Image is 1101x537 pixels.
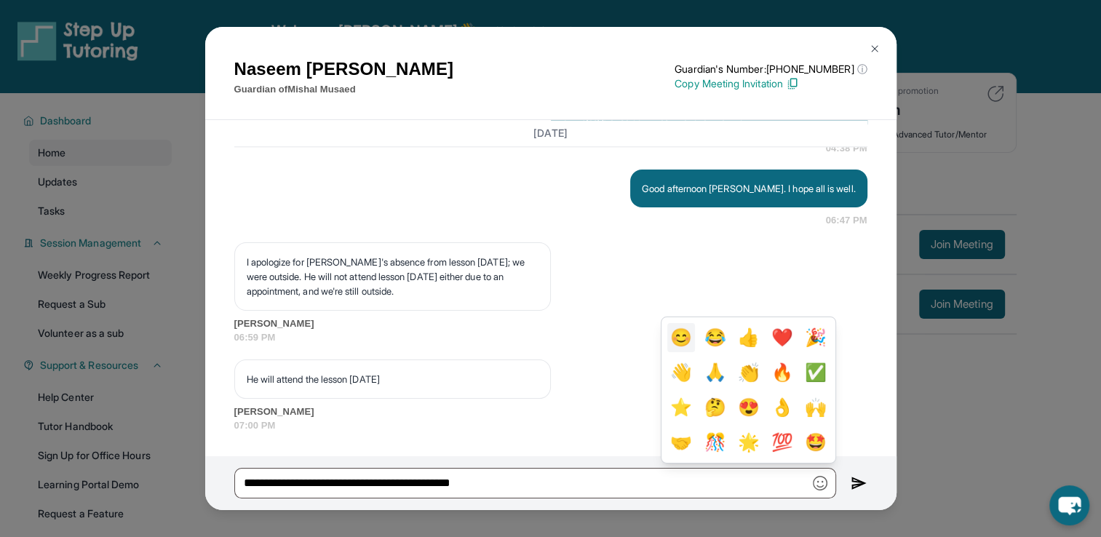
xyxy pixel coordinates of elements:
[701,428,728,457] button: 🎊
[856,62,867,76] span: ⓘ
[802,358,830,387] button: ✅
[851,474,867,492] img: Send icon
[802,323,830,352] button: 🎉
[802,428,830,457] button: 🤩
[667,323,695,352] button: 😊
[869,43,881,55] img: Close Icon
[234,405,867,419] span: [PERSON_NAME]
[826,141,867,156] span: 04:38 PM
[701,358,728,387] button: 🙏
[234,418,867,433] span: 07:00 PM
[768,393,796,422] button: 👌
[234,126,867,140] h3: [DATE]
[234,330,867,345] span: 06:59 PM
[734,323,762,352] button: 👍
[786,77,799,90] img: Copy Icon
[802,393,830,422] button: 🙌
[667,358,695,387] button: 👋
[642,181,855,196] p: Good afternoon [PERSON_NAME]. I hope all is well.
[247,255,538,298] p: I apologize for [PERSON_NAME]'s absence from lesson [DATE]; we were outside. He will not attend l...
[675,76,867,91] p: Copy Meeting Invitation
[675,62,867,76] p: Guardian's Number: [PHONE_NUMBER]
[734,428,762,457] button: 🌟
[768,428,796,457] button: 💯
[1049,485,1089,525] button: chat-button
[768,323,796,352] button: ❤️
[247,372,538,386] p: He will attend the lesson [DATE]
[234,317,867,331] span: [PERSON_NAME]
[813,476,827,490] img: Emoji
[234,56,454,82] h1: Naseem [PERSON_NAME]
[667,393,695,422] button: ⭐
[701,393,728,422] button: 🤔
[768,358,796,387] button: 🔥
[734,358,762,387] button: 👏
[734,393,762,422] button: 😍
[667,428,695,457] button: 🤝
[234,82,454,97] p: Guardian of Mishal Musaed
[826,213,867,228] span: 06:47 PM
[701,323,728,352] button: 😂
